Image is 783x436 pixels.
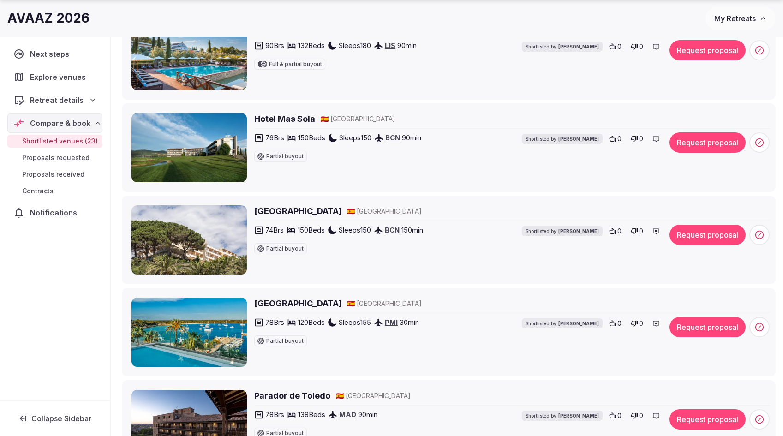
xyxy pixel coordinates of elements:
span: 90 Brs [265,41,284,50]
span: [PERSON_NAME] [558,228,599,234]
span: 150 Beds [298,225,325,235]
a: Shortlisted venues (23) [7,135,102,148]
span: Collapse Sidebar [31,414,91,423]
button: 0 [628,225,646,238]
a: Notifications [7,203,102,222]
span: Sleeps 180 [339,41,371,50]
button: 0 [628,409,646,422]
a: Proposals received [7,168,102,181]
span: 0 [617,319,622,328]
h1: AVAAZ 2026 [7,9,90,27]
a: Contracts [7,185,102,197]
span: 0 [617,411,622,420]
span: [PERSON_NAME] [558,412,599,419]
span: Partial buyout [266,430,304,436]
a: MAD [339,410,356,419]
button: 0 [606,317,624,330]
span: 76 Brs [265,133,284,143]
img: Hotel Mas Sola [131,113,247,182]
span: 30 min [400,317,419,327]
button: 0 [628,317,646,330]
img: Convento Do Espinheiro, Historic Hotel & Spa [131,21,247,90]
span: Retreat details [30,95,84,106]
span: 0 [617,227,622,236]
span: 90 min [397,41,417,50]
a: [GEOGRAPHIC_DATA] [254,205,341,217]
button: Request proposal [669,317,746,337]
button: Request proposal [669,225,746,245]
span: Next steps [30,48,73,60]
span: Sleeps 155 [339,317,371,327]
span: 0 [639,319,643,328]
button: 🇪🇸 [347,207,355,216]
span: [PERSON_NAME] [558,320,599,327]
span: Notifications [30,207,81,218]
a: BCN [385,133,400,142]
button: 0 [628,40,646,53]
span: Partial buyout [266,338,304,344]
span: 🇪🇸 [336,392,344,400]
span: 150 Beds [298,133,325,143]
button: Request proposal [669,409,746,430]
span: Proposals received [22,170,84,179]
span: Sleeps 150 [339,225,371,235]
span: Compare & book [30,118,90,129]
span: Full & partial buyout [269,61,322,67]
button: Request proposal [669,40,746,60]
span: [GEOGRAPHIC_DATA] [357,207,422,216]
img: Almadraba Park Hotel [131,205,247,275]
span: My Retreats [714,14,756,23]
span: Explore venues [30,72,90,83]
span: [GEOGRAPHIC_DATA] [346,391,411,400]
div: Shortlisted by [522,134,603,144]
span: [PERSON_NAME] [558,136,599,142]
span: Partial buyout [266,246,304,251]
button: 0 [606,132,624,145]
span: 🇪🇸 [347,299,355,307]
span: 🇪🇸 [321,115,329,123]
span: 78 Brs [265,410,284,419]
button: Request proposal [669,132,746,153]
div: Shortlisted by [522,42,603,52]
a: BCN [385,226,400,234]
span: 0 [617,42,622,51]
span: 0 [639,411,643,420]
a: Parador de Toledo [254,390,330,401]
span: 74 Brs [265,225,284,235]
span: 0 [639,227,643,236]
a: Explore venues [7,67,102,87]
a: Hotel Mas Sola [254,113,315,125]
span: Sleeps 150 [339,133,371,143]
button: 0 [606,409,624,422]
a: [GEOGRAPHIC_DATA] [254,298,341,309]
a: Proposals requested [7,151,102,164]
button: 🇪🇸 [347,299,355,308]
span: 0 [617,134,622,143]
span: Shortlisted venues (23) [22,137,98,146]
span: 90 min [358,410,377,419]
span: [PERSON_NAME] [558,43,599,50]
span: [GEOGRAPHIC_DATA] [357,299,422,308]
span: 120 Beds [298,317,325,327]
span: 0 [639,42,643,51]
span: [GEOGRAPHIC_DATA] [330,114,395,124]
div: Shortlisted by [522,411,603,421]
span: 78 Brs [265,317,284,327]
button: 🇪🇸 [336,391,344,400]
span: 90 min [402,133,421,143]
span: Proposals requested [22,153,90,162]
span: 150 min [401,225,423,235]
img: Hotel Honucai [131,298,247,367]
button: My Retreats [705,7,776,30]
span: 132 Beds [298,41,325,50]
span: Partial buyout [266,154,304,159]
div: Shortlisted by [522,226,603,236]
span: 138 Beds [298,410,325,419]
a: LIS [385,41,395,50]
button: 🇪🇸 [321,114,329,124]
a: PMI [385,318,398,327]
